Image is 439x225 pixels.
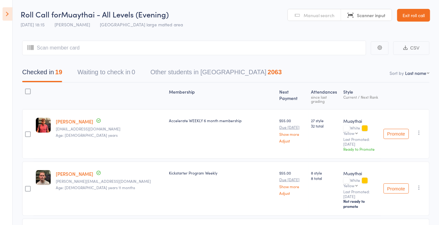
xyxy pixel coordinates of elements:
[280,177,306,182] small: Due [DATE]
[21,9,61,19] span: Roll Call for
[22,65,62,82] button: Checked in19
[344,131,355,135] div: Yellow
[344,126,378,135] div: White
[55,69,62,76] div: 19
[304,12,334,18] span: Manual search
[397,9,430,22] a: Exit roll call
[311,118,339,123] span: 27 style
[280,132,306,136] a: Show more
[344,189,378,199] small: Last Promoted: [DATE]
[344,118,378,124] div: Muaythai
[22,41,366,55] input: Scan member card
[344,95,378,99] div: Current / Next Rank
[132,69,135,76] div: 0
[56,185,135,190] span: Age: [DEMOGRAPHIC_DATA] years 11 months
[77,65,135,82] button: Waiting to check in0
[393,41,429,55] button: CSV
[311,175,339,181] span: 8 total
[268,69,282,76] div: 2063
[390,70,404,76] label: Sort by
[344,199,378,209] div: Not ready to promote
[56,170,93,177] a: [PERSON_NAME]
[169,170,274,175] div: Kickstarter Program Weekly
[344,137,378,146] small: Last Promoted: [DATE]
[384,183,409,194] button: Promote
[36,118,51,133] img: image1752135000.png
[344,183,355,188] div: Yellow
[21,21,45,28] span: [DATE] 18:15
[311,123,339,129] span: 32 total
[280,184,306,189] a: Show more
[344,146,378,152] div: Ready to Promote
[341,85,381,106] div: Style
[357,12,385,18] span: Scanner input
[36,170,51,185] img: image1756108719.png
[280,118,306,143] div: $55.00
[311,170,339,175] span: 8 style
[56,118,93,125] a: [PERSON_NAME]
[309,85,341,106] div: Atten­dances
[344,170,378,176] div: Muaythai
[166,85,277,106] div: Membership
[311,95,339,103] div: since last grading
[280,125,306,129] small: Due [DATE]
[61,9,169,19] span: Muaythai - All Levels (Evening)
[100,21,183,28] span: [GEOGRAPHIC_DATA] large matted area
[277,85,309,106] div: Next Payment
[384,129,409,139] button: Promote
[280,191,306,195] a: Adjust
[280,139,306,143] a: Adjust
[55,21,90,28] span: [PERSON_NAME]
[56,179,164,183] small: frank.disney1@yahoo.com
[344,178,378,188] div: White
[169,118,274,123] div: Accelerate WEEKLY 6 month membership
[405,70,426,76] div: Last name
[151,65,282,82] button: Other students in [GEOGRAPHIC_DATA]2063
[280,170,306,195] div: $55.00
[56,127,164,131] small: Joshcolwell2001@gmail.com
[56,132,118,138] span: Age: [DEMOGRAPHIC_DATA] years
